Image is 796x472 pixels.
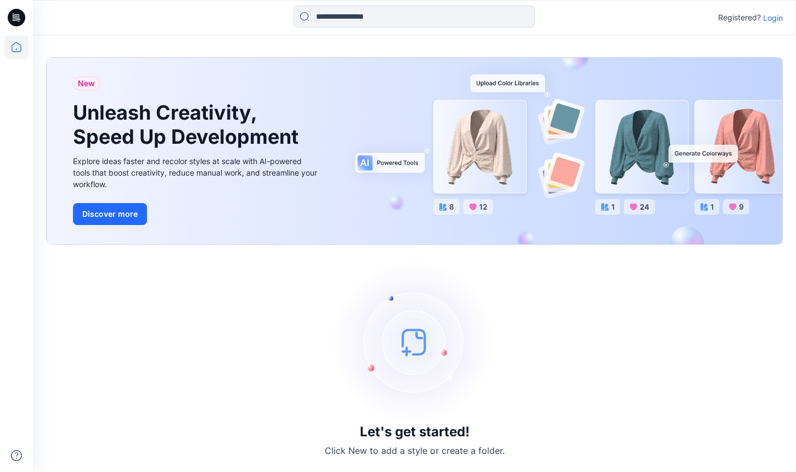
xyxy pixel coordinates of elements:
[78,77,95,90] span: New
[332,260,497,424] img: empty-state-image.svg
[763,12,783,24] p: Login
[73,203,147,225] button: Discover more
[718,11,761,24] p: Registered?
[73,155,320,190] div: Explore ideas faster and recolor styles at scale with AI-powered tools that boost creativity, red...
[73,101,303,148] h1: Unleash Creativity, Speed Up Development
[360,424,470,440] h3: Let's get started!
[325,444,505,457] p: Click New to add a style or create a folder.
[73,203,320,225] a: Discover more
